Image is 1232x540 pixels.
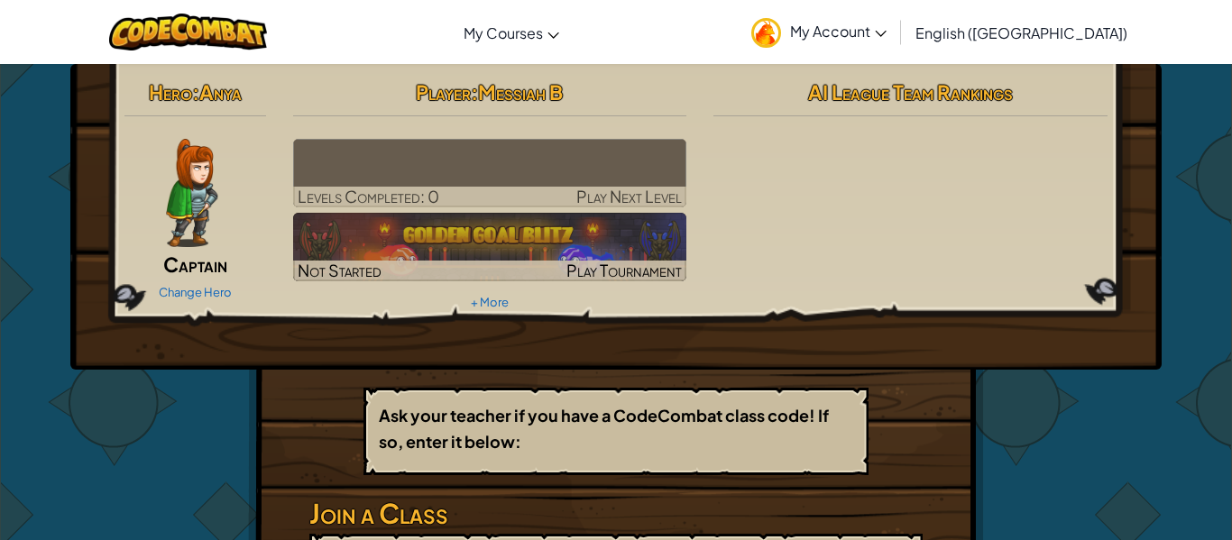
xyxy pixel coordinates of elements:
a: + More [471,295,509,309]
span: : [192,79,199,105]
a: English ([GEOGRAPHIC_DATA]) [906,8,1136,57]
span: Player [416,79,471,105]
span: My Courses [464,23,543,42]
span: English ([GEOGRAPHIC_DATA]) [915,23,1127,42]
span: Play Tournament [566,260,682,280]
a: Change Hero [159,285,232,299]
span: Levels Completed: 0 [298,186,439,206]
span: : [471,79,478,105]
img: CodeCombat logo [109,14,267,50]
span: Captain [163,252,227,277]
a: Not StartedPlay Tournament [293,213,687,281]
span: AI League Team Rankings [808,79,1013,105]
span: Play Next Level [576,186,682,206]
img: avatar [751,18,781,48]
span: Not Started [298,260,382,280]
span: Hero [149,79,192,105]
img: Golden Goal [293,213,687,281]
h3: Join a Class [309,493,923,534]
img: captain-pose.png [166,139,217,247]
span: Anya [199,79,242,105]
span: My Account [790,22,887,41]
b: Ask your teacher if you have a CodeCombat class code! If so, enter it below: [379,405,829,452]
a: My Account [742,4,896,60]
a: My Courses [455,8,568,57]
span: Messiah B [478,79,563,105]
